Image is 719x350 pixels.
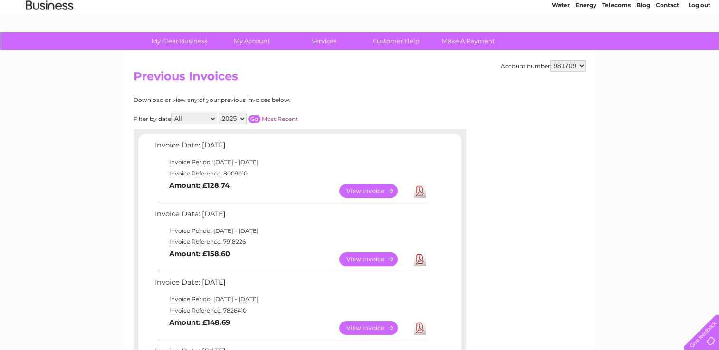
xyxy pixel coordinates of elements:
[169,181,230,190] b: Amount: £128.74
[501,60,586,72] div: Account number
[153,294,431,305] td: Invoice Period: [DATE] - [DATE]
[414,252,426,266] a: Download
[135,5,585,46] div: Clear Business is a trading name of Verastar Limited (registered in [GEOGRAPHIC_DATA] No. 3667643...
[134,113,383,124] div: Filter by date
[134,97,383,103] div: Download or view any of your previous invoices below.
[25,25,74,54] img: logo.png
[153,236,431,248] td: Invoice Reference: 7918226
[688,40,710,47] a: Log out
[339,184,409,198] a: View
[153,305,431,316] td: Invoice Reference: 7826410
[656,40,679,47] a: Contact
[153,276,431,294] td: Invoice Date: [DATE]
[153,225,431,237] td: Invoice Period: [DATE] - [DATE]
[140,32,219,50] a: My Clear Business
[636,40,650,47] a: Blog
[602,40,631,47] a: Telecoms
[339,321,409,335] a: View
[285,32,363,50] a: Services
[339,252,409,266] a: View
[153,168,431,179] td: Invoice Reference: 8009010
[429,32,508,50] a: Make A Payment
[414,321,426,335] a: Download
[153,139,431,157] td: Invoice Date: [DATE]
[414,184,426,198] a: Download
[153,157,431,168] td: Invoice Period: [DATE] - [DATE]
[552,40,570,47] a: Water
[262,115,298,122] a: Most Recent
[540,5,605,17] a: 0333 014 3131
[575,40,596,47] a: Energy
[212,32,291,50] a: My Account
[357,32,435,50] a: Customer Help
[153,208,431,225] td: Invoice Date: [DATE]
[169,318,230,327] b: Amount: £148.69
[169,249,230,258] b: Amount: £158.60
[134,70,586,88] h2: Previous Invoices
